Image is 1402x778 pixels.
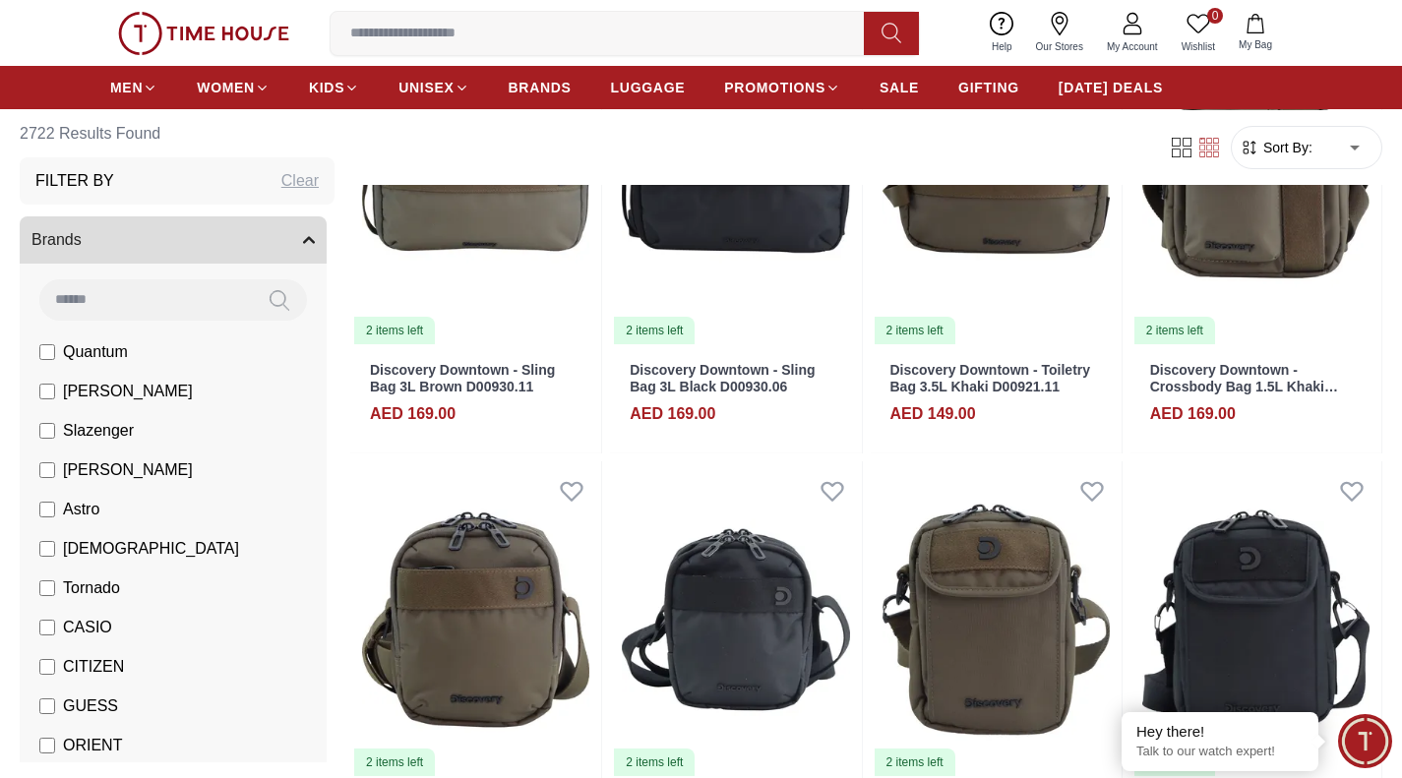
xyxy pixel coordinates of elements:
a: SALE [880,70,919,105]
span: WOMEN [197,78,255,97]
div: 2 items left [614,748,695,776]
div: 2 items left [875,317,955,344]
a: MEN [110,70,157,105]
a: GIFTING [958,70,1019,105]
span: Tornado [63,576,120,600]
img: Discovery Downtown - Utility Shoulder Bag 2L Black D00911.06 [610,461,861,778]
div: Clear [281,169,319,193]
a: UNISEX [398,70,468,105]
span: SALE [880,78,919,97]
span: [PERSON_NAME] [63,380,193,403]
h4: AED 169.00 [630,402,715,426]
a: Discovery Downtown - Utility Bag 1L Black D00910.062 items left [1130,461,1381,778]
span: GUESS [63,694,118,718]
a: KIDS [309,70,359,105]
div: Hey there! [1136,722,1304,742]
span: UNISEX [398,78,454,97]
span: [PERSON_NAME] [63,458,193,482]
div: 2 items left [1134,317,1215,344]
span: CASIO [63,616,112,639]
span: PROMOTIONS [724,78,825,97]
span: MEN [110,78,143,97]
a: Discovery Downtown - Crossbody Bag 1.5L Khaki D00913.112 items left [1130,30,1381,346]
span: KIDS [309,78,344,97]
input: Slazenger [39,423,55,439]
a: Discovery Downtown - Sling Bag 3L Brown D00930.11 [370,362,555,394]
span: ORIENT [63,734,122,757]
img: Discovery Downtown - Utility Shoulder Bag 2L Brown D00911.11 [350,461,601,778]
span: 0 [1207,8,1223,24]
div: Chat Widget [1338,714,1392,768]
h4: AED 169.00 [370,402,456,426]
span: Help [984,39,1020,54]
div: 2 items left [354,748,435,776]
a: Discovery Downtown - Sling Bag 3L Black D00930.062 items left [610,30,861,346]
div: 2 items left [354,317,435,344]
img: Discovery Downtown - Utility Bag 1L Khaki D00910.11 [871,461,1122,778]
span: [DEMOGRAPHIC_DATA] [63,537,239,561]
span: My Account [1099,39,1166,54]
button: My Bag [1227,10,1284,56]
input: Astro [39,502,55,517]
a: 0Wishlist [1170,8,1227,58]
a: Our Stores [1024,8,1095,58]
span: Slazenger [63,419,134,443]
span: Astro [63,498,99,521]
span: [DATE] DEALS [1059,78,1163,97]
a: PROMOTIONS [724,70,840,105]
img: Discovery Downtown - Utility Bag 1L Black D00910.06 [1130,461,1381,778]
span: GIFTING [958,78,1019,97]
span: Sort By: [1259,138,1312,157]
div: 2 items left [614,317,695,344]
a: Help [980,8,1024,58]
span: LUGGAGE [611,78,686,97]
img: Discovery Downtown - Sling Bag 3L Brown D00930.11 [350,30,601,346]
span: My Bag [1231,37,1280,52]
input: [DEMOGRAPHIC_DATA] [39,541,55,557]
img: Discovery Downtown - Crossbody Bag 1.5L Khaki D00913.11 [1130,30,1381,346]
a: [DATE] DEALS [1059,70,1163,105]
input: Tornado [39,580,55,596]
button: Brands [20,216,327,264]
h4: AED 169.00 [1150,402,1236,426]
a: Discovery Downtown - Sling Bag 3L Black D00930.06 [630,362,815,394]
input: GUESS [39,698,55,714]
span: BRANDS [509,78,572,97]
img: Discovery Downtown - Toiletry Bag 3.5L Khaki D00921.11 [871,30,1122,346]
div: 2 items left [875,748,955,776]
span: Quantum [63,340,128,364]
a: Discovery Downtown - Utility Shoulder Bag 2L Brown D00911.112 items left [350,461,601,778]
span: Brands [31,228,82,252]
a: Discovery Downtown - Crossbody Bag 1.5L Khaki D00913.11 [1150,362,1338,411]
a: Discovery Downtown - Utility Shoulder Bag 2L Black D00911.062 items left [610,461,861,778]
a: Discovery Downtown - Toiletry Bag 3.5L Khaki D00921.112 items left [871,30,1122,346]
input: [PERSON_NAME] [39,462,55,478]
a: Discovery Downtown - Toiletry Bag 3.5L Khaki D00921.11 [890,362,1091,394]
span: CITIZEN [63,655,124,679]
span: Wishlist [1174,39,1223,54]
img: Discovery Downtown - Sling Bag 3L Black D00930.06 [610,30,861,346]
input: CITIZEN [39,659,55,675]
a: BRANDS [509,70,572,105]
button: Sort By: [1240,138,1312,157]
a: Discovery Downtown - Utility Bag 1L Khaki D00910.112 items left [871,461,1122,778]
a: LUGGAGE [611,70,686,105]
a: Discovery Downtown - Sling Bag 3L Brown D00930.112 items left [350,30,601,346]
img: ... [118,12,289,55]
span: Our Stores [1028,39,1091,54]
p: Talk to our watch expert! [1136,744,1304,760]
input: CASIO [39,620,55,635]
h4: AED 149.00 [890,402,976,426]
input: [PERSON_NAME] [39,384,55,399]
a: WOMEN [197,70,270,105]
input: ORIENT [39,738,55,753]
h3: Filter By [35,169,114,193]
h6: 2722 Results Found [20,110,335,157]
input: Quantum [39,344,55,360]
